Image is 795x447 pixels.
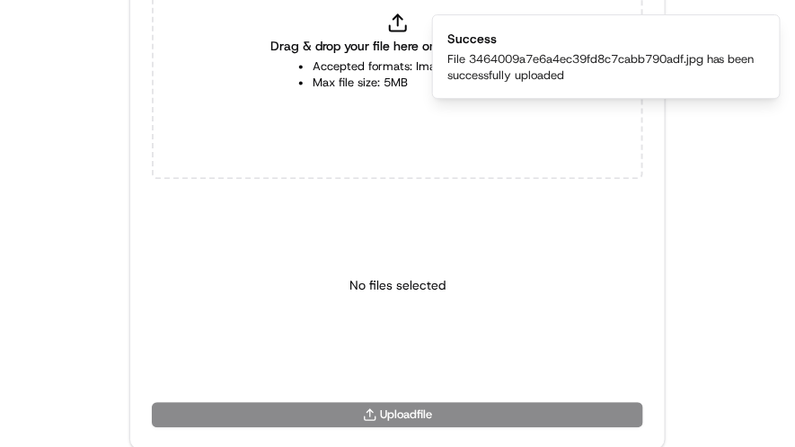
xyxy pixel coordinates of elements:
[313,58,482,75] li: Accepted formats: Images, PDF
[313,75,482,91] li: Max file size: 5MB
[447,30,758,48] div: Success
[447,51,758,84] div: File 3464009a7e6a4ec39fd8c7cabb790adf.jpg has been successfully uploaded
[349,276,446,294] p: No files selected
[271,37,525,55] span: Drag & drop your file here or click to browse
